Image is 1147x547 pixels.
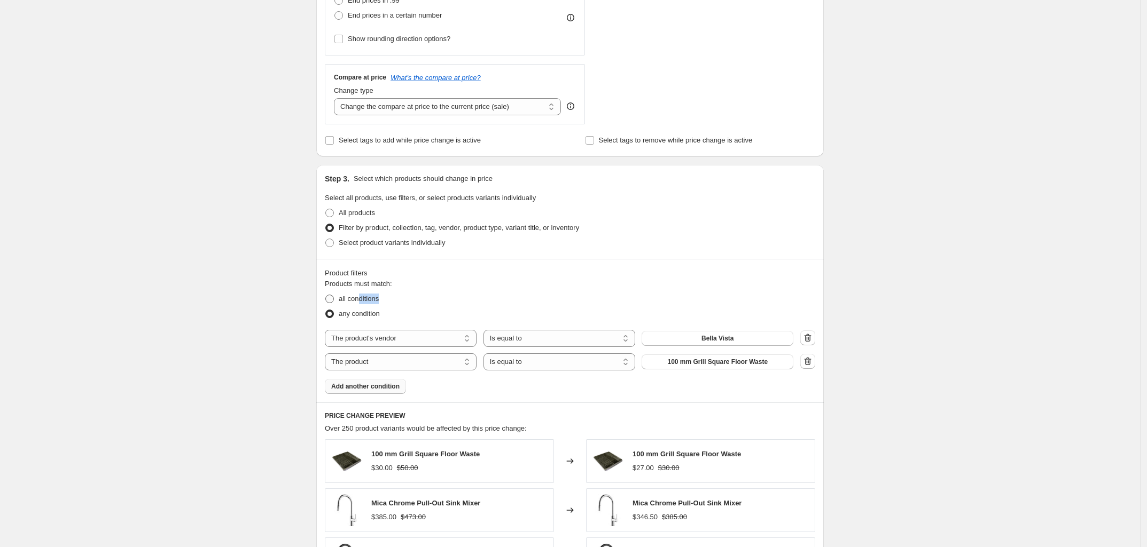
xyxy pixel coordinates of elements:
button: Bella Vista [642,331,793,346]
h3: Compare at price [334,73,386,82]
div: $27.00 [633,463,654,473]
button: Add another condition [325,379,406,394]
strike: $30.00 [658,463,680,473]
div: $346.50 [633,512,658,522]
span: Select all products, use filters, or select products variants individually [325,194,536,202]
span: Filter by product, collection, tag, vendor, product type, variant title, or inventory [339,224,579,232]
span: End prices in a certain number [348,11,442,19]
div: $30.00 [371,463,393,473]
span: 100 mm Grill Square Floor Waste [667,358,768,366]
span: Products must match: [325,280,392,288]
div: $385.00 [371,512,396,522]
img: Screen_Shot_2017-01-08_at_7.35.02_pm_1b7added-6705-45ab-9b00-cd5e7cda9d1c_80x.png [592,445,624,477]
span: Select product variants individually [339,239,445,247]
span: Mica Chrome Pull-Out Sink Mixer [633,499,742,507]
span: Select tags to add while price change is active [339,136,481,144]
img: Mica-Chrome-Pull-Out-Sink-Mixer-1_80x.jpg [331,494,363,526]
span: Bella Vista [701,334,734,343]
h2: Step 3. [325,173,349,184]
button: 100 mm Grill Square Floor Waste [642,354,793,369]
span: any condition [339,310,380,318]
span: 100 mm Grill Square Floor Waste [371,450,480,458]
span: All products [339,209,375,217]
span: Change type [334,86,373,94]
span: all conditions [339,295,379,303]
span: Select tags to remove while price change is active [599,136,753,144]
strike: $50.00 [397,463,418,473]
img: Mica-Chrome-Pull-Out-Sink-Mixer-1_80x.jpg [592,494,624,526]
button: What's the compare at price? [391,74,481,82]
h6: PRICE CHANGE PREVIEW [325,411,815,420]
span: Show rounding direction options? [348,35,450,43]
div: Product filters [325,268,815,279]
span: Over 250 product variants would be affected by this price change: [325,424,527,432]
strike: $473.00 [401,512,426,522]
span: Mica Chrome Pull-Out Sink Mixer [371,499,480,507]
span: 100 mm Grill Square Floor Waste [633,450,741,458]
p: Select which products should change in price [354,173,493,184]
div: help [565,101,576,112]
strike: $385.00 [662,512,687,522]
img: Screen_Shot_2017-01-08_at_7.35.02_pm_1b7added-6705-45ab-9b00-cd5e7cda9d1c_80x.png [331,445,363,477]
span: Add another condition [331,382,400,391]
